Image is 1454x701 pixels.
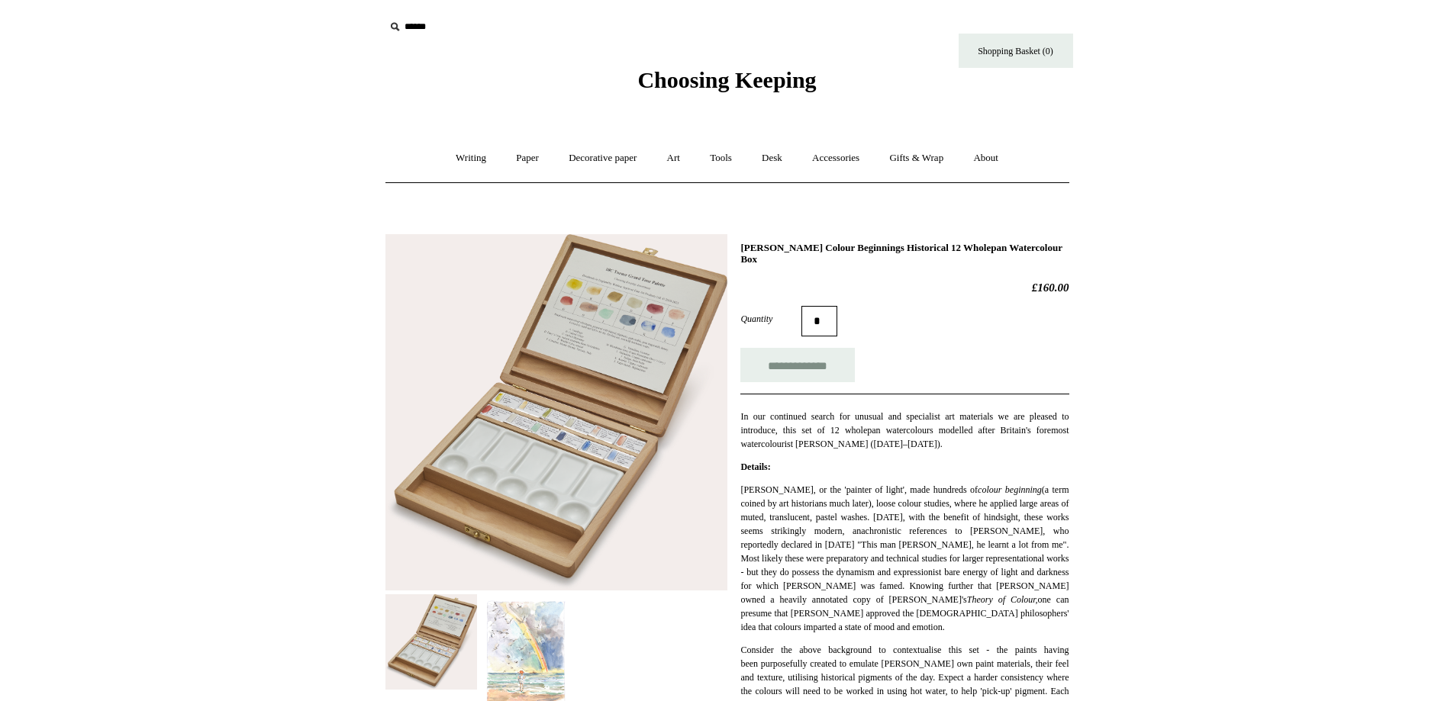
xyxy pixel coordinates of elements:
img: Turner Colour Beginnings Historical 12 Wholepan Watercolour Box [385,594,477,690]
a: Writing [442,138,500,178]
a: Choosing Keeping [637,79,816,90]
a: Tools [696,138,746,178]
a: Decorative paper [555,138,650,178]
label: Quantity [740,312,801,326]
p: [PERSON_NAME], or the 'painter of light', made hundreds of (a term coined by art historians much ... [740,483,1069,634]
a: Accessories [798,138,873,178]
a: Shopping Basket (0) [959,34,1073,68]
p: In our continued search for unusual and specialist art materials we are pleased to introduce, thi... [740,410,1069,451]
a: Gifts & Wrap [875,138,957,178]
a: Paper [502,138,553,178]
em: colour beginning [978,484,1042,495]
strong: Details: [740,461,770,472]
span: Choosing Keeping [637,67,816,92]
a: Art [653,138,694,178]
a: Desk [748,138,796,178]
img: Turner Colour Beginnings Historical 12 Wholepan Watercolour Box [385,234,727,590]
h2: £160.00 [740,281,1069,294]
h1: [PERSON_NAME] Colour Beginnings Historical 12 Wholepan Watercolour Box [740,242,1069,265]
a: About [959,138,1012,178]
em: Theory of Colour, [967,594,1038,605]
